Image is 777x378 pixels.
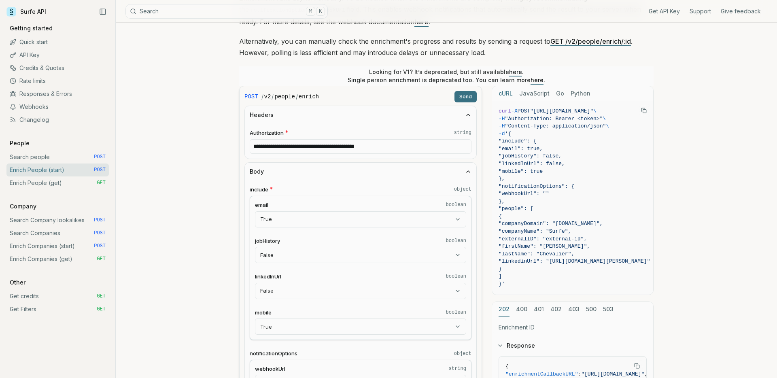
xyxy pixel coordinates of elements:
span: webhookUrl [255,365,285,373]
span: "[URL][DOMAIN_NAME]" [581,371,644,377]
button: 400 [516,302,527,317]
span: linkedInUrl [255,273,281,280]
span: \ [593,108,597,114]
a: Search people POST [6,151,109,164]
span: POST [94,230,106,236]
span: "linkedInUrl": false, [499,161,565,167]
span: "companyDomain": "[DOMAIN_NAME]", [499,221,603,227]
button: cURL [499,86,513,101]
span: \ [603,116,606,122]
button: 503 [603,302,614,317]
button: Response [492,335,653,356]
span: "Authorization: Bearer <token>" [505,116,603,122]
span: "firstName": "[PERSON_NAME]", [499,243,590,249]
span: -X [511,108,518,114]
span: : [578,371,581,377]
button: Body [245,163,476,181]
span: GET [97,256,106,262]
button: Send [454,91,477,102]
a: Credits & Quotas [6,62,109,74]
span: POST [94,243,106,249]
span: "mobile": true [499,168,543,174]
span: "lastName": "Chevalier", [499,251,574,257]
a: Enrich Companies (start) POST [6,240,109,253]
code: boolean [446,273,466,280]
span: \ [606,123,609,129]
p: Alternatively, you can manually check the enrichment's progress and results by sending a request ... [239,36,654,58]
a: Enrich Companies (get) GET [6,253,109,265]
span: Authorization [250,129,284,137]
p: Company [6,202,40,210]
button: 500 [586,302,597,317]
span: jobHistory [255,237,280,245]
p: Enrichment ID [499,323,647,331]
code: object [454,350,471,357]
span: "Content-Type: application/json" [505,123,606,129]
a: API Key [6,49,109,62]
span: -H [499,123,505,129]
span: "externalID": "external-id", [499,236,587,242]
code: people [274,93,295,101]
span: POST [94,167,106,173]
span: email [255,201,268,209]
span: / [296,93,298,101]
a: Get API Key [649,7,680,15]
span: { [499,213,502,219]
a: Search Companies POST [6,227,109,240]
span: }' [499,281,505,287]
code: boolean [446,238,466,244]
a: Support [690,7,711,15]
button: JavaScript [519,86,550,101]
button: Python [571,86,590,101]
span: { [505,363,509,370]
span: POST [94,154,106,160]
button: Headers [245,106,476,124]
span: GET [97,180,106,186]
button: Go [556,86,564,101]
span: "jobHistory": false, [499,153,562,159]
span: "enrichmentCallbackURL" [505,371,578,377]
span: / [272,93,274,101]
span: , [644,371,647,377]
a: Surfe API [6,6,46,18]
span: "companyName": "Surfe", [499,228,571,234]
span: POST [94,217,106,223]
span: "people": [ [499,206,533,212]
span: "notificationOptions": { [499,183,574,189]
a: Rate limits [6,74,109,87]
code: string [449,365,466,372]
code: boolean [446,202,466,208]
button: Collapse Sidebar [97,6,109,18]
button: 401 [534,302,544,317]
span: notificationOptions [250,350,297,357]
a: Give feedback [721,7,761,15]
kbd: ⌘ [306,7,315,16]
a: Responses & Errors [6,87,109,100]
button: Copy Text [631,360,643,372]
code: enrich [299,93,319,101]
a: Changelog [6,113,109,126]
span: "linkedinUrl": "[URL][DOMAIN_NAME][PERSON_NAME]" [499,258,650,264]
span: -H [499,116,505,122]
a: Get credits GET [6,290,109,303]
span: "include": { [499,138,537,144]
code: v2 [264,93,271,101]
button: Search⌘K [125,4,328,19]
button: 202 [499,302,510,317]
span: '{ [505,131,512,137]
a: Get Filters GET [6,303,109,316]
a: Quick start [6,36,109,49]
a: here [509,68,522,75]
span: "email": true, [499,146,543,152]
code: string [454,130,471,136]
span: "[URL][DOMAIN_NAME]" [530,108,593,114]
span: "webhookUrl": "" [499,191,549,197]
code: boolean [446,309,466,316]
span: / [261,93,263,101]
p: Looking for V1? It’s deprecated, but still available . Single person enrichment is deprecated too... [348,68,545,84]
span: -d [499,131,505,137]
button: 402 [550,302,562,317]
p: Getting started [6,24,56,32]
a: Enrich People (start) POST [6,164,109,176]
span: mobile [255,309,272,316]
